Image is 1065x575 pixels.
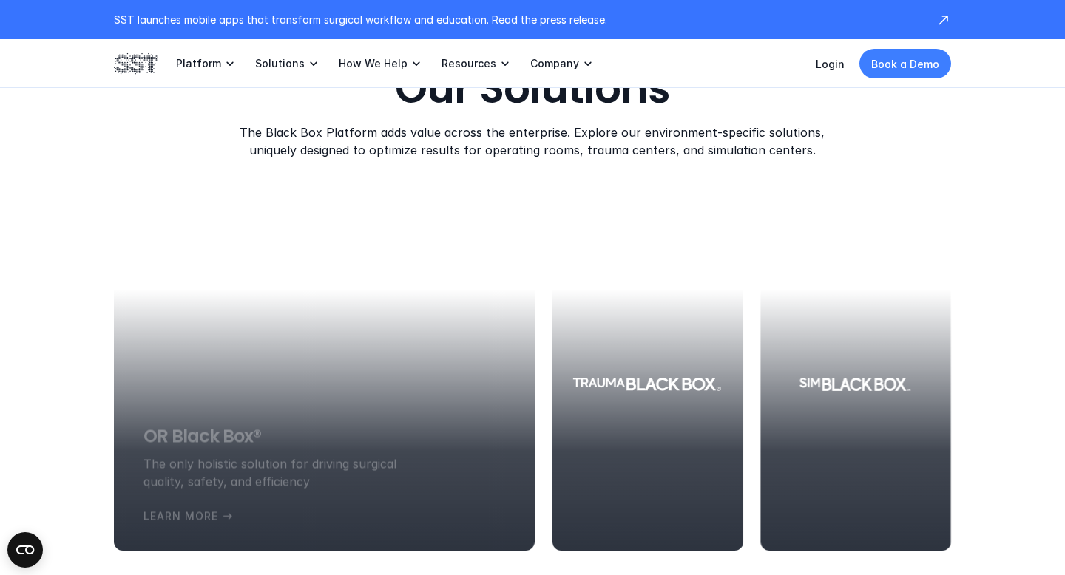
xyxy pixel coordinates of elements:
[442,57,496,70] p: Resources
[339,57,408,70] p: How We Help
[143,508,218,524] p: Learn More
[114,12,922,27] p: SST launches mobile apps that transform surgical workflow and education. Read the press release.
[573,365,721,404] img: Trauma Black Box logo
[816,58,845,70] a: Login
[114,217,534,551] a: OR Black Box®The only holistic solution for driving surgical quality, safety, and efficiencyLearn...
[143,455,439,490] p: The only holistic solution for driving surgical quality, safety, and efficiency
[761,217,951,551] a: SIM Black Box logo
[552,217,743,551] a: Trauma Black Box logo
[530,57,579,70] p: Company
[395,64,670,114] h2: Our Solutions
[7,532,43,568] button: Open CMP widget
[859,49,951,78] a: Book a Demo
[176,57,221,70] p: Platform
[782,365,930,404] img: SIM Black Box logo
[240,123,825,158] p: The Black Box Platform adds value across the enterprise. Explore our environment-specific solutio...
[255,57,305,70] p: Solutions
[871,56,939,72] p: Book a Demo
[114,51,158,76] img: SST logo
[143,424,262,449] h5: OR Black Box®
[176,39,237,88] a: Platform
